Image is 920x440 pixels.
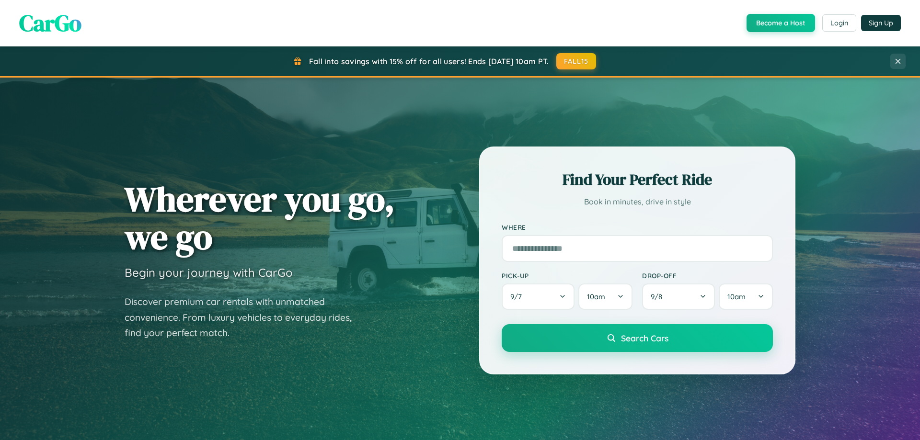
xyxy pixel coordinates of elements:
[125,265,293,280] h3: Begin your journey with CarGo
[621,333,668,343] span: Search Cars
[19,7,81,39] span: CarGo
[642,283,715,310] button: 9/8
[125,180,395,256] h1: Wherever you go, we go
[719,283,773,310] button: 10am
[502,169,773,190] h2: Find Your Perfect Ride
[502,195,773,209] p: Book in minutes, drive in style
[822,14,856,32] button: Login
[309,56,549,66] span: Fall into savings with 15% off for all users! Ends [DATE] 10am PT.
[861,15,901,31] button: Sign Up
[510,292,527,301] span: 9 / 7
[502,324,773,352] button: Search Cars
[747,14,815,32] button: Become a Host
[556,53,597,69] button: FALL15
[502,223,773,231] label: Where
[587,292,605,301] span: 10am
[125,294,364,341] p: Discover premium car rentals with unmatched convenience. From luxury vehicles to everyday rides, ...
[578,283,632,310] button: 10am
[502,271,632,280] label: Pick-up
[651,292,667,301] span: 9 / 8
[502,283,575,310] button: 9/7
[642,271,773,280] label: Drop-off
[727,292,746,301] span: 10am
